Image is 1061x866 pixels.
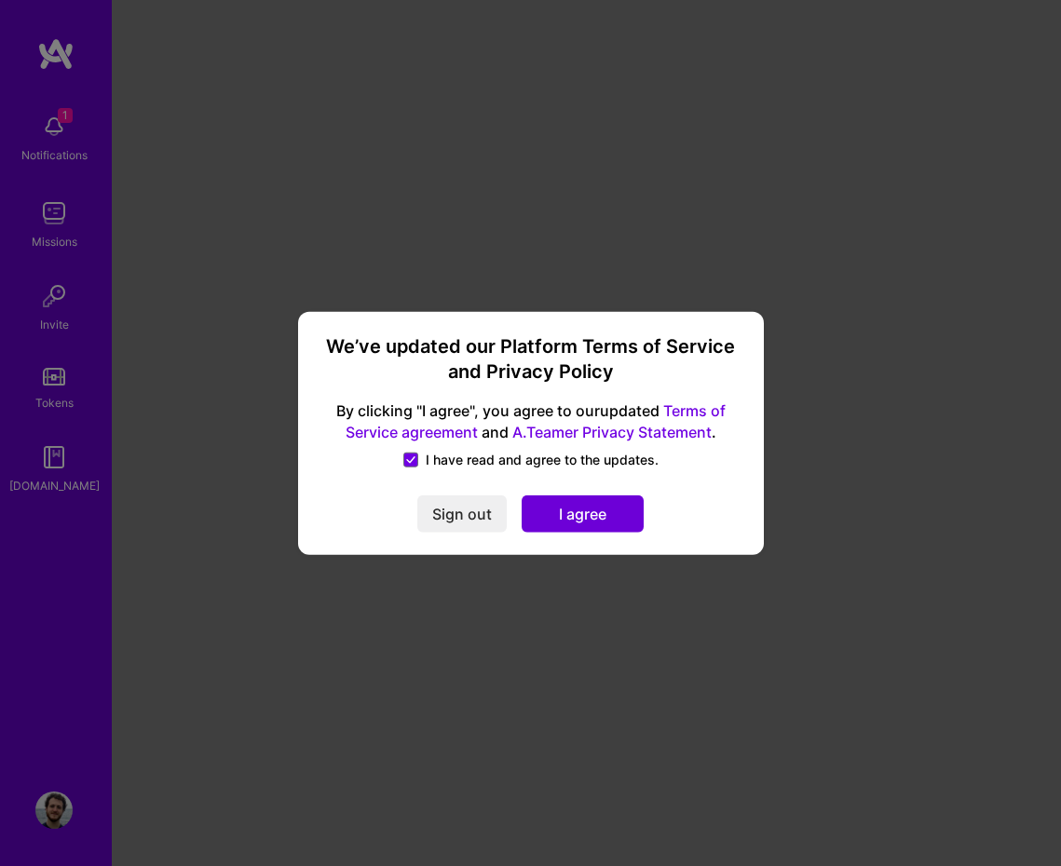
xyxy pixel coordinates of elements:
a: Terms of Service agreement [346,401,726,441]
span: By clicking "I agree", you agree to our updated and . [320,400,741,443]
a: A.Teamer Privacy Statement [512,422,712,440]
span: I have read and agree to the updates. [426,450,659,468]
h3: We’ve updated our Platform Terms of Service and Privacy Policy [320,334,741,386]
button: Sign out [417,494,507,532]
button: I agree [522,494,644,532]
